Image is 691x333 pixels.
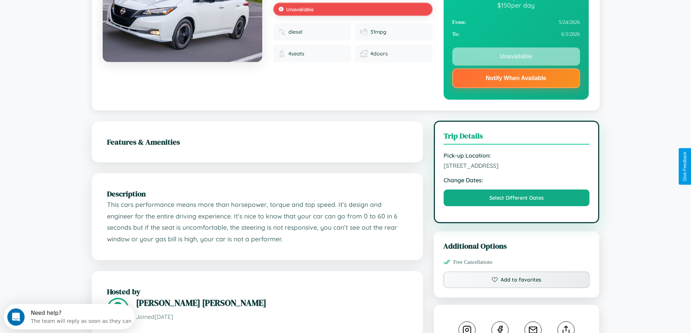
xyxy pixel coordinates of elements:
[452,47,580,66] button: Unavailable
[444,162,590,169] span: [STREET_ADDRESS]
[278,28,285,36] img: Fuel type
[682,152,687,181] div: Give Feedback
[360,50,367,57] img: Doors
[444,176,590,184] strong: Change Dates:
[107,199,408,245] p: This cars performance means more than horsepower, torque and top speed. It’s design and engineer ...
[443,271,590,288] button: Add to favorites
[286,6,314,12] span: Unavailable
[4,304,135,329] iframe: Intercom live chat discovery launcher
[452,68,580,88] button: Notify When Available
[370,29,386,35] span: 31 mpg
[278,50,285,57] img: Seats
[370,50,388,57] span: 4 doors
[27,12,128,20] div: The team will reply as soon as they can
[452,31,460,37] strong: To:
[136,312,408,322] p: Joined [DATE]
[107,137,408,147] h2: Features & Amenities
[107,188,408,199] h2: Description
[452,1,580,9] div: $ 150 per day
[452,19,466,25] strong: From:
[3,3,135,23] div: Open Intercom Messenger
[288,29,303,35] span: diesel
[7,308,25,326] iframe: Intercom live chat
[453,259,493,265] span: Free Cancellations
[444,190,590,206] button: Select Different Dates
[452,16,580,28] div: 5 / 24 / 2026
[444,130,590,145] h3: Trip Details
[360,28,367,36] img: Fuel efficiency
[288,50,304,57] span: 4 seats
[443,241,590,251] h3: Additional Options
[444,152,590,159] strong: Pick-up Location:
[107,286,408,297] h2: Hosted by
[136,297,408,309] h3: [PERSON_NAME] [PERSON_NAME]
[27,6,128,12] div: Need help?
[452,28,580,40] div: 6 / 3 / 2026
